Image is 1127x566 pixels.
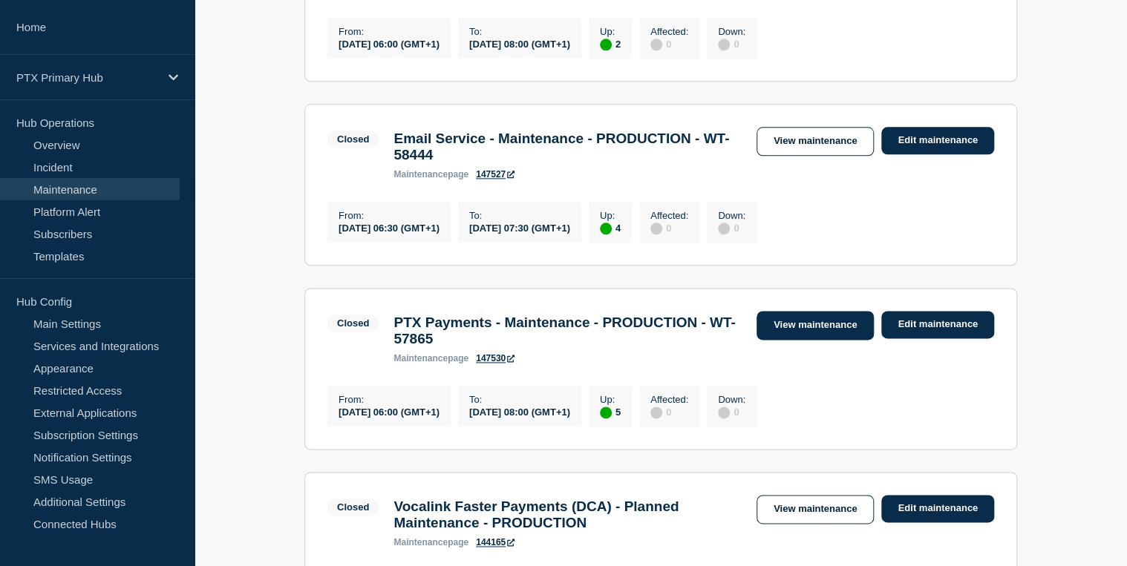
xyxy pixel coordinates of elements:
[469,405,570,418] div: [DATE] 08:00 (GMT+1)
[393,353,448,363] span: maintenance
[469,26,570,37] p: To :
[718,407,730,418] div: disabled
[600,210,621,221] p: Up :
[650,210,688,221] p: Affected :
[600,394,621,405] p: Up :
[881,495,994,522] a: Edit maintenance
[337,501,369,513] div: Closed
[650,39,662,50] div: disabled
[600,405,621,418] div: 5
[337,317,369,329] div: Closed
[393,315,742,347] h3: PTX Payments - Maintenance - PRODUCTION - WT-57865
[339,394,440,405] p: From :
[393,169,448,180] span: maintenance
[757,495,874,524] a: View maintenance
[16,71,159,84] p: PTX Primary Hub
[339,37,440,50] div: [DATE] 06:00 (GMT+1)
[650,37,688,50] div: 0
[600,407,612,418] div: up
[339,221,440,234] div: [DATE] 06:30 (GMT+1)
[718,221,745,234] div: 0
[469,37,570,50] div: [DATE] 08:00 (GMT+1)
[718,394,745,405] p: Down :
[469,394,570,405] p: To :
[600,26,621,37] p: Up :
[718,223,730,234] div: disabled
[650,405,688,418] div: 0
[600,223,612,234] div: up
[718,39,730,50] div: disabled
[757,311,874,340] a: View maintenance
[600,39,612,50] div: up
[393,537,448,547] span: maintenance
[337,134,369,145] div: Closed
[650,407,662,418] div: disabled
[469,221,570,234] div: [DATE] 07:30 (GMT+1)
[718,26,745,37] p: Down :
[650,223,662,234] div: disabled
[393,169,468,180] p: page
[393,131,742,163] h3: Email Service - Maintenance - PRODUCTION - WT-58444
[881,127,994,154] a: Edit maintenance
[600,37,621,50] div: 2
[393,537,468,547] p: page
[650,26,688,37] p: Affected :
[650,221,688,234] div: 0
[718,405,745,418] div: 0
[476,353,514,363] a: 147530
[718,37,745,50] div: 0
[757,127,874,156] a: View maintenance
[718,210,745,221] p: Down :
[476,537,514,547] a: 144165
[339,210,440,221] p: From :
[476,169,514,180] a: 147527
[393,353,468,363] p: page
[600,221,621,234] div: 4
[339,405,440,418] div: [DATE] 06:00 (GMT+1)
[650,394,688,405] p: Affected :
[469,210,570,221] p: To :
[393,498,742,531] h3: Vocalink Faster Payments (DCA) - Planned Maintenance - PRODUCTION
[881,311,994,338] a: Edit maintenance
[339,26,440,37] p: From :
